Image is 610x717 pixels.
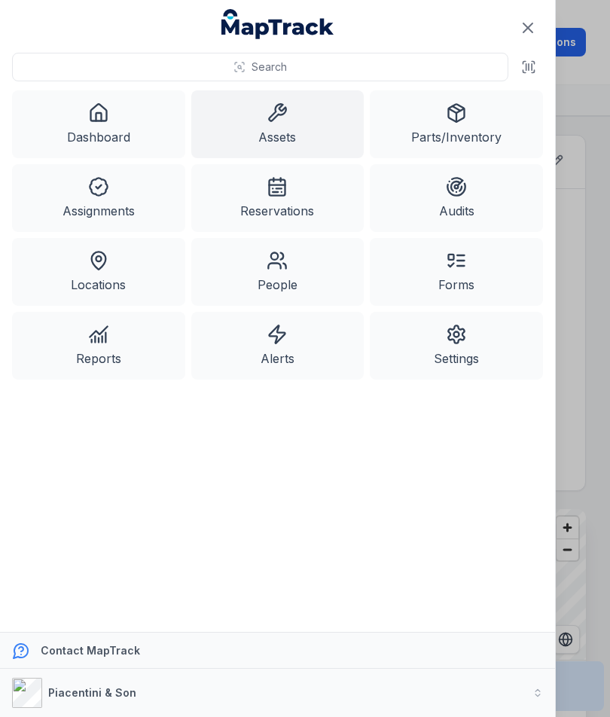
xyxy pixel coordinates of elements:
[191,238,364,306] a: People
[41,644,140,657] strong: Contact MapTrack
[12,312,185,380] a: Reports
[12,53,508,81] button: Search
[48,686,136,699] strong: Piacentini & Son
[12,90,185,158] a: Dashboard
[512,12,544,44] button: Close navigation
[191,90,364,158] a: Assets
[12,164,185,232] a: Assignments
[12,238,185,306] a: Locations
[221,9,334,39] a: MapTrack
[252,59,287,75] span: Search
[370,90,543,158] a: Parts/Inventory
[370,238,543,306] a: Forms
[191,312,364,380] a: Alerts
[370,164,543,232] a: Audits
[191,164,364,232] a: Reservations
[370,312,543,380] a: Settings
